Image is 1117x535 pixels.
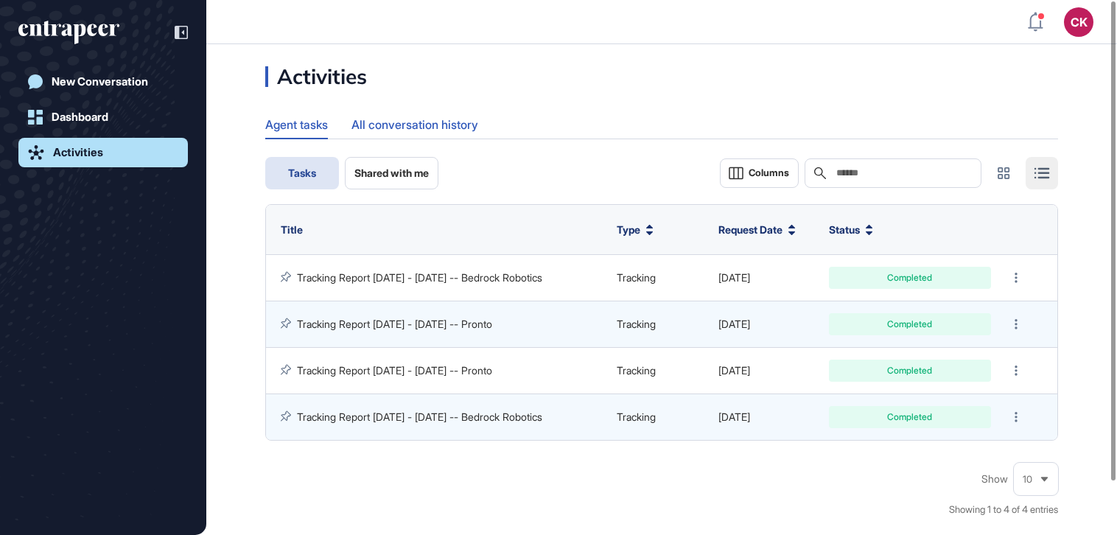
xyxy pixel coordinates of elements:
[829,223,860,237] span: Status
[297,318,492,330] a: Tracking Report [DATE] - [DATE] -- Pronto
[718,223,782,237] span: Request Date
[981,473,1008,485] span: Show
[840,273,980,282] div: Completed
[345,157,438,189] button: Shared with me
[351,111,478,139] div: All conversation history
[840,413,980,422] div: Completed
[18,67,188,97] a: New Conversation
[297,271,542,284] a: Tracking Report [DATE] - [DATE] -- Bedrock Robotics
[1064,7,1093,37] button: CK
[718,410,750,423] span: [DATE]
[265,66,367,87] div: Activities
[718,364,750,377] span: [DATE]
[1023,474,1032,485] span: 10
[18,21,119,44] div: entrapeer-logo
[265,157,339,189] button: Tasks
[281,223,303,236] span: Title
[617,223,640,237] span: Type
[840,366,980,375] div: Completed
[617,271,656,284] span: Tracking
[18,138,188,167] a: Activities
[718,318,750,330] span: [DATE]
[718,271,750,284] span: [DATE]
[617,318,656,330] span: Tracking
[52,75,148,88] div: New Conversation
[265,111,328,138] div: Agent tasks
[829,223,873,237] button: Status
[354,167,429,179] span: Shared with me
[749,167,789,178] span: Columns
[617,410,656,423] span: Tracking
[52,111,108,124] div: Dashboard
[617,223,654,237] button: Type
[617,364,656,377] span: Tracking
[288,167,316,179] span: Tasks
[840,320,980,329] div: Completed
[720,158,799,188] button: Columns
[53,146,103,159] div: Activities
[297,364,492,377] a: Tracking Report [DATE] - [DATE] -- Pronto
[718,223,796,237] button: Request Date
[18,102,188,132] a: Dashboard
[297,410,542,423] a: Tracking Report [DATE] - [DATE] -- Bedrock Robotics
[949,503,1058,517] div: Showing 1 to 4 of 4 entries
